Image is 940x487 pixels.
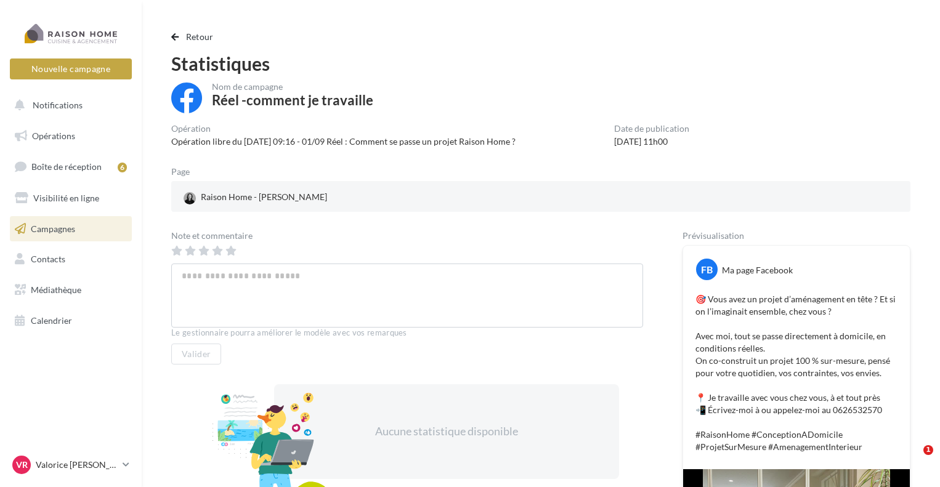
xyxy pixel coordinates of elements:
button: Nouvelle campagne [10,58,132,79]
span: Campagnes [31,223,75,233]
span: VR [16,459,28,471]
button: Retour [171,30,219,44]
button: Notifications [7,92,129,118]
div: Réel -comment je travaille [212,94,373,107]
div: Statistiques [171,54,910,73]
a: Boîte de réception6 [7,153,134,180]
span: Médiathèque [31,284,81,295]
div: Aucune statistique disponible [314,424,580,440]
div: Opération libre du [DATE] 09:16 - 01/09 Réel : Comment se passe un projet Raison Home ? [171,135,516,148]
div: Date de publication [614,124,689,133]
a: Opérations [7,123,134,149]
div: [DATE] 11h00 [614,135,689,148]
div: Opération [171,124,516,133]
span: Contacts [31,254,65,264]
span: Boîte de réception [31,161,102,172]
div: Raison Home - [PERSON_NAME] [181,188,330,207]
span: Retour [186,31,214,42]
a: Campagnes [7,216,134,242]
iframe: Intercom live chat [898,445,928,475]
a: Raison Home - [PERSON_NAME] [181,188,421,207]
div: 6 [118,163,127,172]
div: Ma page Facebook [722,264,793,276]
span: 1 [923,445,933,455]
button: Valider [171,344,221,364]
div: Le gestionnaire pourra améliorer le modèle avec vos remarques [171,328,643,339]
span: Notifications [33,100,83,110]
div: Note et commentaire [171,231,643,240]
a: Visibilité en ligne [7,185,134,211]
p: Valorice [PERSON_NAME] [36,459,118,471]
div: FB [696,259,718,280]
p: 🎯 Vous avez un projet d’aménagement en tête ? Et si on l’imaginait ensemble, chez vous ? Avec moi... [695,293,897,453]
span: Visibilité en ligne [33,193,99,203]
a: Médiathèque [7,277,134,303]
div: Page [171,167,200,176]
a: VR Valorice [PERSON_NAME] [10,453,132,477]
a: Calendrier [7,308,134,334]
div: Prévisualisation [683,231,910,240]
span: Calendrier [31,315,72,326]
div: Nom de campagne [212,83,373,91]
a: Contacts [7,246,134,272]
span: Opérations [32,131,75,141]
